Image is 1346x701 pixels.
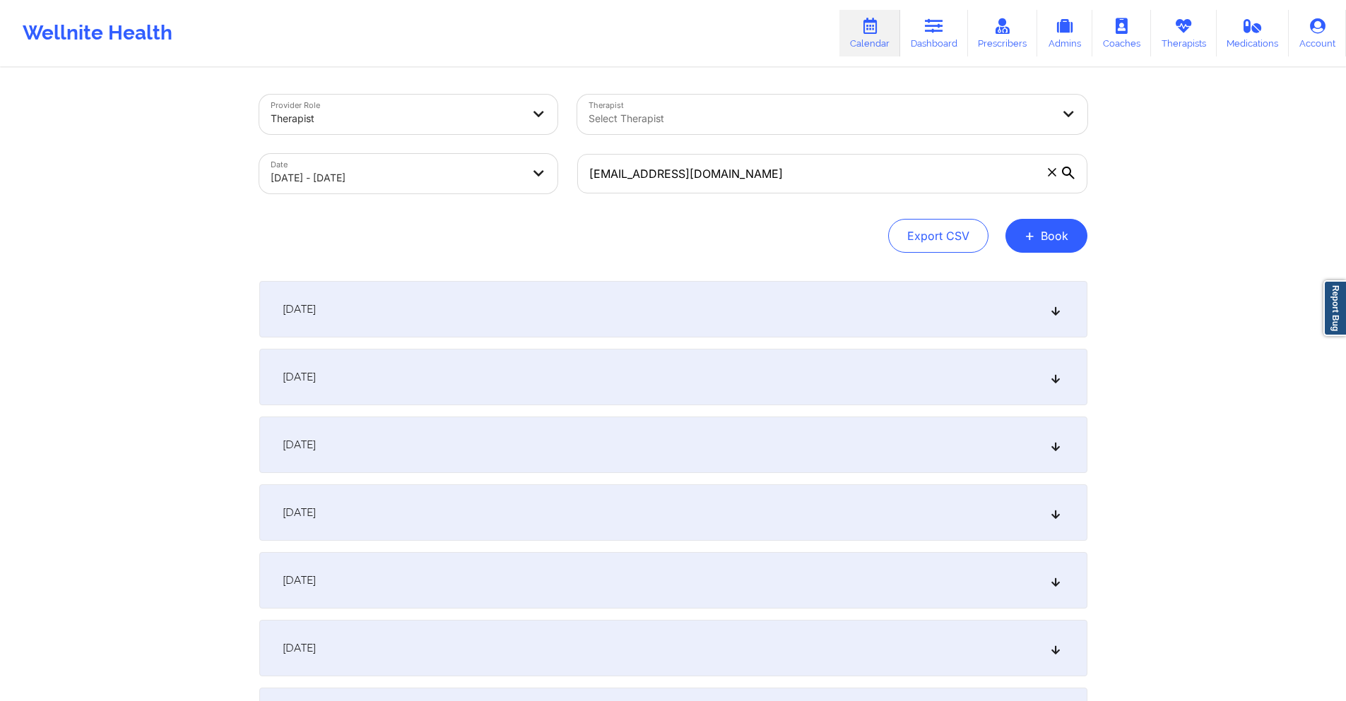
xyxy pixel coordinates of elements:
a: Coaches [1092,10,1151,56]
span: [DATE] [283,505,316,520]
button: +Book [1005,219,1087,253]
a: Report Bug [1323,280,1346,336]
a: Dashboard [900,10,968,56]
a: Prescribers [968,10,1038,56]
span: [DATE] [283,438,316,452]
input: Search by patient email [577,154,1087,193]
span: [DATE] [283,302,316,316]
span: [DATE] [283,573,316,587]
a: Medications [1217,10,1289,56]
a: Therapists [1151,10,1217,56]
a: Account [1289,10,1346,56]
span: + [1025,232,1035,239]
div: [DATE] - [DATE] [271,162,522,193]
button: Export CSV [888,219,988,253]
a: Admins [1037,10,1092,56]
a: Calendar [839,10,900,56]
span: [DATE] [283,370,316,384]
div: Therapist [271,103,522,134]
span: [DATE] [283,641,316,655]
